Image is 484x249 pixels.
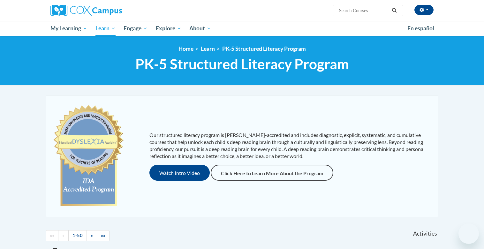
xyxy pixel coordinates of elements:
span: En español [407,25,434,32]
a: About [185,21,216,36]
img: c477cda6-e343-453b-bfce-d6f9e9818e1c.png [52,102,125,210]
span: »» [101,233,105,238]
a: Engage [119,21,152,36]
input: Search Courses [338,7,389,14]
a: En español [403,22,438,35]
a: PK-5 Structured Literacy Program [222,45,306,52]
img: Cox Campus [50,5,122,16]
span: Learn [95,25,116,32]
button: Search [389,7,399,14]
span: « [62,233,64,238]
p: Our structured literacy program is [PERSON_NAME]-accredited and includes diagnostic, explicit, sy... [149,132,432,160]
a: Cox Campus [50,5,172,16]
a: My Learning [46,21,91,36]
a: Next [87,230,97,241]
a: 1-50 [68,230,87,241]
span: Explore [156,25,181,32]
button: Watch Intro Video [149,165,210,181]
div: Main menu [41,21,443,36]
a: Learn [91,21,120,36]
a: Explore [152,21,185,36]
a: Learn [201,45,215,52]
iframe: Button to launch messaging window [458,223,479,244]
a: Click Here to Learn More About the Program [211,165,333,181]
span: Engage [124,25,147,32]
a: Begining [46,230,58,241]
span: Activities [413,230,437,237]
a: Home [178,45,193,52]
span: PK-5 Structured Literacy Program [135,56,349,72]
a: Previous [58,230,69,241]
span: «« [50,233,54,238]
button: Account Settings [414,5,434,15]
span: About [189,25,211,32]
span: » [91,233,93,238]
a: End [97,230,110,241]
span: My Learning [50,25,87,32]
